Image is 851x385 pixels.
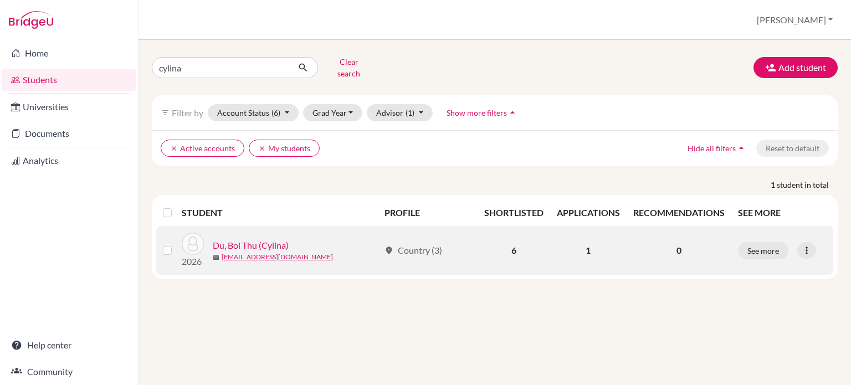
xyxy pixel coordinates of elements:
i: clear [170,145,178,152]
th: SHORTLISTED [478,199,550,226]
a: Community [2,361,136,383]
td: 6 [478,226,550,275]
a: [EMAIL_ADDRESS][DOMAIN_NAME] [222,252,333,262]
span: Hide all filters [688,143,736,153]
th: RECOMMENDATIONS [627,199,731,226]
a: Students [2,69,136,91]
button: clearActive accounts [161,140,244,157]
th: SEE MORE [731,199,834,226]
i: clear [258,145,266,152]
span: Filter by [172,107,203,118]
span: (1) [406,108,414,117]
span: student in total [777,179,838,191]
th: APPLICATIONS [550,199,627,226]
a: Home [2,42,136,64]
strong: 1 [771,179,777,191]
button: Account Status(6) [208,104,299,121]
th: STUDENT [182,199,378,226]
a: Universities [2,96,136,118]
a: Help center [2,334,136,356]
button: Advisor(1) [367,104,433,121]
a: Documents [2,122,136,145]
img: Bridge-U [9,11,53,29]
a: Du, Boi Thu (Cylina) [213,239,289,252]
a: Analytics [2,150,136,172]
i: arrow_drop_up [507,107,518,118]
span: mail [213,254,219,261]
input: Find student by name... [152,57,289,78]
i: filter_list [161,108,170,117]
td: 1 [550,226,627,275]
button: Add student [753,57,838,78]
span: Show more filters [447,108,507,117]
button: Reset to default [756,140,829,157]
span: location_on [385,246,393,255]
button: Hide all filtersarrow_drop_up [678,140,756,157]
div: Country (3) [385,244,442,257]
button: Show more filtersarrow_drop_up [437,104,527,121]
i: arrow_drop_up [736,142,747,153]
button: See more [738,242,788,259]
p: 0 [633,244,725,257]
button: Clear search [318,53,380,82]
img: Du, Boi Thu (Cylina) [182,233,204,255]
button: Grad Year [303,104,363,121]
span: (6) [271,108,280,117]
button: clearMy students [249,140,320,157]
button: [PERSON_NAME] [752,9,838,30]
th: PROFILE [378,199,477,226]
p: 2026 [182,255,204,268]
